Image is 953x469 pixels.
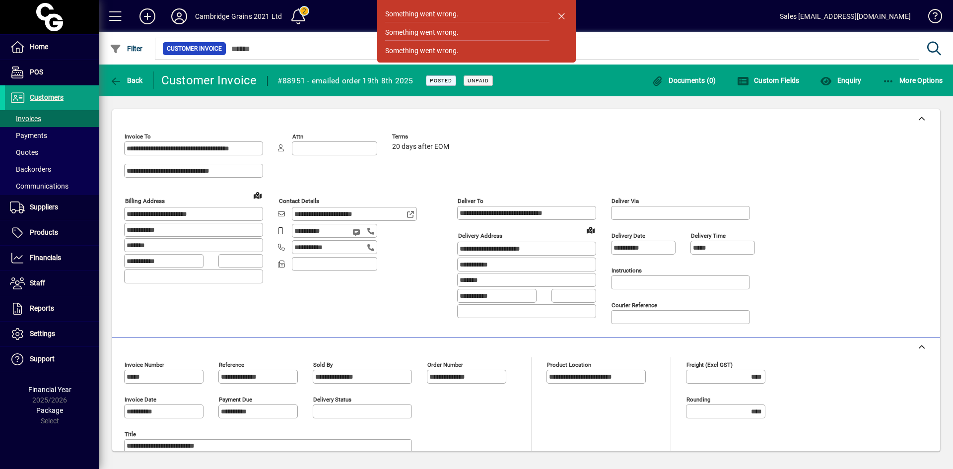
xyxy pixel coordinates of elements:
[5,220,99,245] a: Products
[5,35,99,60] a: Home
[219,361,244,368] mat-label: Reference
[110,76,143,84] span: Back
[612,267,642,274] mat-label: Instructions
[277,73,413,89] div: #88951 - emailed order 19th 8th 2025
[5,60,99,85] a: POS
[5,144,99,161] a: Quotes
[5,322,99,346] a: Settings
[5,246,99,270] a: Financials
[392,134,452,140] span: Terms
[583,222,599,238] a: View on map
[161,72,257,88] div: Customer Invoice
[547,361,591,368] mat-label: Product location
[5,195,99,220] a: Suppliers
[30,43,48,51] span: Home
[10,115,41,123] span: Invoices
[30,93,64,101] span: Customers
[219,396,252,403] mat-label: Payment due
[125,396,156,403] mat-label: Invoice date
[880,71,946,89] button: More Options
[28,386,71,394] span: Financial Year
[250,187,266,203] a: View on map
[686,361,733,368] mat-label: Freight (excl GST)
[649,71,719,89] button: Documents (0)
[125,133,151,140] mat-label: Invoice To
[458,198,483,204] mat-label: Deliver To
[292,133,303,140] mat-label: Attn
[921,2,941,34] a: Knowledge Base
[313,361,333,368] mat-label: Sold by
[30,68,43,76] span: POS
[10,182,68,190] span: Communications
[167,44,222,54] span: Customer Invoice
[427,361,463,368] mat-label: Order number
[5,178,99,195] a: Communications
[313,396,351,403] mat-label: Delivery status
[5,347,99,372] a: Support
[5,296,99,321] a: Reports
[737,76,800,84] span: Custom Fields
[10,148,38,156] span: Quotes
[820,76,861,84] span: Enquiry
[817,71,864,89] button: Enquiry
[30,254,61,262] span: Financials
[125,431,136,438] mat-label: Title
[10,165,51,173] span: Backorders
[107,40,145,58] button: Filter
[99,71,154,89] app-page-header-button: Back
[5,271,99,296] a: Staff
[612,198,639,204] mat-label: Deliver via
[612,232,645,239] mat-label: Delivery date
[30,304,54,312] span: Reports
[36,406,63,414] span: Package
[30,330,55,337] span: Settings
[468,77,489,84] span: Unpaid
[5,161,99,178] a: Backorders
[780,8,911,24] div: Sales [EMAIL_ADDRESS][DOMAIN_NAME]
[195,8,282,24] div: Cambridge Grains 2021 Ltd
[612,302,657,309] mat-label: Courier Reference
[125,361,164,368] mat-label: Invoice number
[345,220,369,244] button: Send SMS
[30,228,58,236] span: Products
[686,396,710,403] mat-label: Rounding
[10,132,47,139] span: Payments
[392,143,449,151] span: 20 days after EOM
[30,279,45,287] span: Staff
[735,71,802,89] button: Custom Fields
[132,7,163,25] button: Add
[5,110,99,127] a: Invoices
[883,76,943,84] span: More Options
[430,77,452,84] span: Posted
[110,45,143,53] span: Filter
[30,203,58,211] span: Suppliers
[5,127,99,144] a: Payments
[652,76,716,84] span: Documents (0)
[691,232,726,239] mat-label: Delivery time
[107,71,145,89] button: Back
[30,355,55,363] span: Support
[163,7,195,25] button: Profile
